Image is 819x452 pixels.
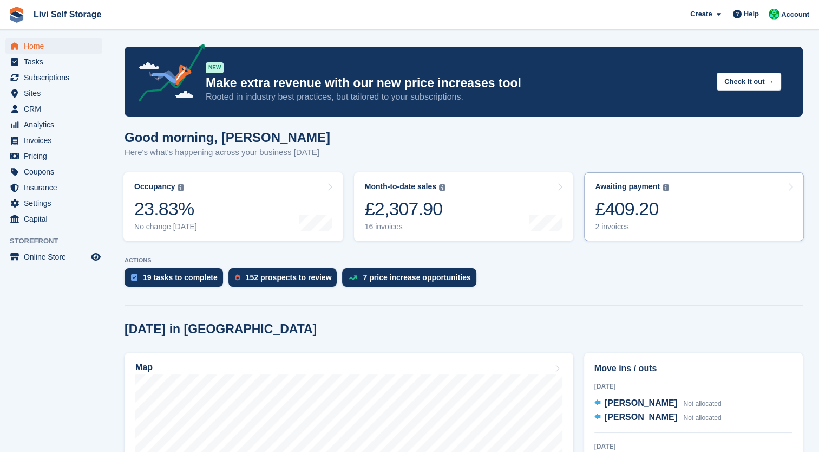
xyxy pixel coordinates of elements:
a: Livi Self Storage [29,5,106,23]
div: 152 prospects to review [246,273,332,282]
p: Rooted in industry best practices, but tailored to your subscriptions. [206,91,708,103]
span: Create [690,9,712,20]
a: menu [5,249,102,264]
img: prospect-51fa495bee0391a8d652442698ab0144808aea92771e9ea1ae160a38d050c398.svg [235,274,240,281]
h1: Good morning, [PERSON_NAME] [125,130,330,145]
div: Awaiting payment [595,182,660,191]
a: 7 price increase opportunities [342,268,481,292]
a: [PERSON_NAME] Not allocated [594,397,722,411]
img: price_increase_opportunities-93ffe204e8149a01c8c9dc8f82e8f89637d9d84a8eef4429ea346261dce0b2c0.svg [349,275,357,280]
div: 2 invoices [595,222,669,231]
a: menu [5,117,102,132]
span: Help [744,9,759,20]
h2: Move ins / outs [594,362,792,375]
span: Insurance [24,180,89,195]
div: 16 invoices [365,222,445,231]
a: menu [5,211,102,227]
a: [PERSON_NAME] Not allocated [594,411,722,425]
img: icon-info-grey-7440780725fd019a000dd9b08b2336e03edf1995a4989e88bcd33f0948082b44.svg [178,184,184,191]
span: Subscriptions [24,70,89,85]
div: £409.20 [595,198,669,220]
a: Preview store [89,250,102,263]
img: icon-info-grey-7440780725fd019a000dd9b08b2336e03edf1995a4989e88bcd33f0948082b44.svg [663,184,669,191]
img: task-75834270c22a3079a89374b754ae025e5fb1db73e45f91037f5363f120a921f8.svg [131,274,137,281]
a: Month-to-date sales £2,307.90 16 invoices [354,172,574,241]
div: Occupancy [134,182,175,191]
img: stora-icon-8386f47178a22dfd0bd8f6a31ec36ba5ce8667c1dd55bd0f319d3a0aa187defe.svg [9,7,25,23]
a: menu [5,101,102,117]
img: Joe Robertson [769,9,779,20]
span: Pricing [24,148,89,164]
span: Tasks [24,54,89,69]
a: menu [5,148,102,164]
a: menu [5,196,102,211]
span: CRM [24,101,89,117]
a: 19 tasks to complete [125,268,228,292]
span: Online Store [24,249,89,264]
span: Capital [24,211,89,227]
span: Home [24,38,89,54]
h2: [DATE] in [GEOGRAPHIC_DATA] [125,322,317,337]
p: ACTIONS [125,257,803,264]
span: Invoices [24,133,89,148]
span: Not allocated [683,414,721,422]
p: Here's what's happening across your business [DATE] [125,146,330,159]
a: menu [5,54,102,69]
span: [PERSON_NAME] [605,412,677,422]
div: £2,307.90 [365,198,445,220]
span: Analytics [24,117,89,132]
div: [DATE] [594,442,792,451]
span: Settings [24,196,89,211]
a: menu [5,164,102,179]
a: Awaiting payment £409.20 2 invoices [584,172,804,241]
img: price-adjustments-announcement-icon-8257ccfd72463d97f412b2fc003d46551f7dbcb40ab6d574587a9cd5c0d94... [129,44,205,106]
div: NEW [206,62,224,73]
a: menu [5,180,102,195]
a: menu [5,70,102,85]
span: Account [781,9,809,20]
span: Not allocated [683,400,721,408]
div: No change [DATE] [134,222,197,231]
span: Sites [24,86,89,101]
div: 19 tasks to complete [143,273,218,282]
h2: Map [135,363,153,372]
a: Occupancy 23.83% No change [DATE] [123,172,343,241]
a: 152 prospects to review [228,268,343,292]
span: Storefront [10,236,108,247]
div: 23.83% [134,198,197,220]
button: Check it out → [717,73,781,91]
a: menu [5,38,102,54]
p: Make extra revenue with our new price increases tool [206,75,708,91]
span: Coupons [24,164,89,179]
span: [PERSON_NAME] [605,398,677,408]
a: menu [5,86,102,101]
div: [DATE] [594,382,792,391]
img: icon-info-grey-7440780725fd019a000dd9b08b2336e03edf1995a4989e88bcd33f0948082b44.svg [439,184,445,191]
a: menu [5,133,102,148]
div: Month-to-date sales [365,182,436,191]
div: 7 price increase opportunities [363,273,470,282]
